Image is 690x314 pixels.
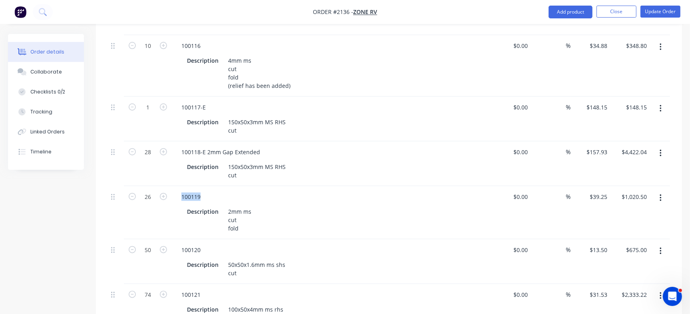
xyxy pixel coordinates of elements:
[30,88,65,95] div: Checklists 0/2
[184,161,222,173] div: Description
[8,102,84,122] button: Tracking
[184,259,222,270] div: Description
[225,55,294,91] div: 4mm ms cut fold (relief has been added)
[30,148,52,155] div: Timeline
[8,62,84,82] button: Collaborate
[175,40,207,52] div: 100116
[225,206,255,234] div: 2mm ms cut fold
[566,147,571,157] span: %
[175,244,207,256] div: 100120
[30,48,64,56] div: Order details
[225,116,289,136] div: 150x50x3mm MS RHS cut
[566,103,571,112] span: %
[184,116,222,128] div: Description
[566,41,571,50] span: %
[663,287,682,306] iframe: Intercom live chat
[225,161,289,181] div: 150x50x3mm MS RHS cut
[30,108,52,115] div: Tracking
[225,259,288,279] div: 50x50x1.6mm ms shs cut
[30,68,62,76] div: Collaborate
[8,122,84,142] button: Linked Orders
[566,290,571,299] span: %
[175,101,212,113] div: 100117-E
[8,142,84,162] button: Timeline
[175,191,207,203] div: 100119
[597,6,636,18] button: Close
[640,6,680,18] button: Update Order
[30,128,65,135] div: Linked Orders
[313,8,353,16] span: Order #2136 -
[566,245,571,254] span: %
[184,206,222,217] div: Description
[175,289,207,300] div: 100121
[175,146,266,158] div: 100118-E 2mm Gap Extended
[184,55,222,66] div: Description
[14,6,26,18] img: Factory
[353,8,377,16] a: Zone RV
[8,42,84,62] button: Order details
[566,192,571,201] span: %
[549,6,593,18] button: Add product
[8,82,84,102] button: Checklists 0/2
